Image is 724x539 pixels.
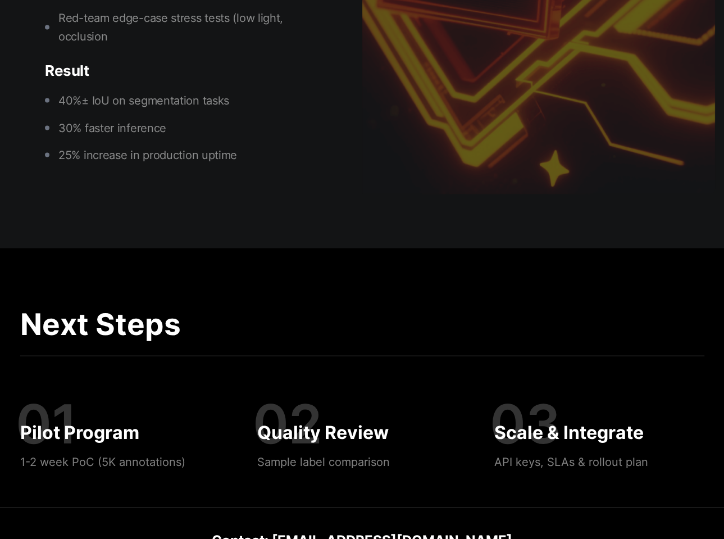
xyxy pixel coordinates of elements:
p: 1-2 week PoC (5K annotations) [20,453,230,472]
h4: Result [45,64,326,78]
p: Sample label comparison [257,453,467,472]
div: 03 [490,383,561,464]
h3: Quality Review [257,419,467,446]
h3: Scale & Integrate [494,419,704,446]
h2: Next Steps [20,302,704,347]
p: 25% increase in production uptime [58,146,237,165]
p: API keys, SLAs & rollout plan [494,453,704,472]
h3: Pilot Program [20,419,230,446]
p: 30% faster inference [58,119,166,138]
div: 01 [16,383,78,464]
p: Red-team edge-case stress tests (low light, occlusion [58,9,326,46]
p: 40%± IoU on segmentation tasks [58,92,229,110]
div: 02 [253,383,322,464]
